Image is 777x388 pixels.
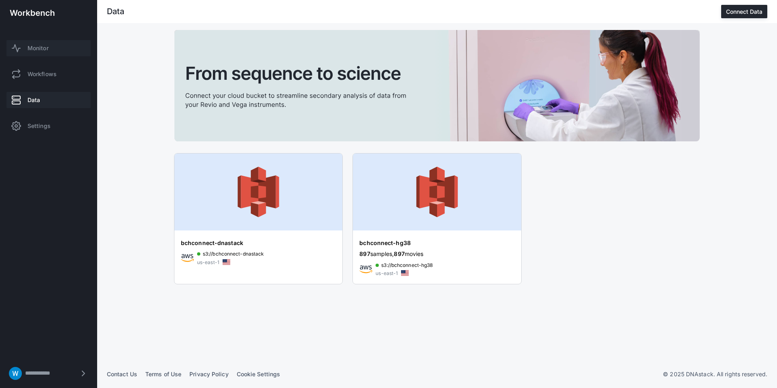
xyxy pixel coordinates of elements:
[663,370,767,378] p: © 2025 DNAstack. All rights reserved.
[181,239,318,247] div: bchconnect-dnastack
[6,118,91,134] a: Settings
[203,250,264,258] span: s3://bchconnect-dnastack
[6,92,91,108] a: Data
[237,371,280,377] a: Cookie Settings
[726,8,762,15] div: Connect Data
[197,258,219,266] div: us-east-1
[28,96,40,104] span: Data
[353,153,521,230] img: aws-banner
[189,371,228,377] a: Privacy Policy
[28,122,51,130] span: Settings
[174,30,700,141] img: cta-banner.svg
[376,269,398,277] div: us-east-1
[28,44,49,52] span: Monitor
[6,66,91,82] a: Workflows
[394,250,404,257] span: 897
[145,371,181,377] a: Terms of Use
[359,239,497,247] div: bchconnect-hg38
[107,371,137,377] a: Contact Us
[6,40,91,56] a: Monitor
[107,8,124,16] div: Data
[28,70,57,78] span: Workflows
[359,263,372,276] img: awsicon
[359,250,423,257] span: samples, movies
[381,261,433,269] span: s3://bchconnect-hg38
[174,153,342,230] img: aws-banner
[10,10,55,16] img: workbench-logo-white.svg
[359,250,370,257] span: 897
[181,252,194,264] img: awsicon
[721,5,767,18] button: Connect Data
